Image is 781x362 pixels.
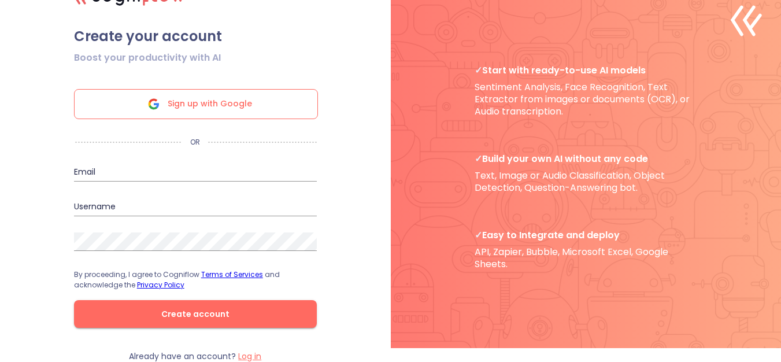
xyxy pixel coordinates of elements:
span: Easy to Integrate and deploy [475,229,698,241]
a: Privacy Policy [137,280,184,290]
p: Text, Image or Audio Classification, Object Detection, Question-Answering bot. [475,153,698,194]
p: Already have an account? [129,351,261,362]
b: ✓ [475,228,482,242]
span: Sign up with Google [168,90,252,119]
a: Terms of Services [201,269,263,279]
span: Build your own AI without any code [475,153,698,165]
span: Start with ready-to-use AI models [475,64,698,76]
b: ✓ [475,152,482,165]
button: Create account [74,300,317,328]
b: ✓ [475,64,482,77]
span: Create account [92,307,298,322]
label: Log in [238,350,261,362]
p: Sentiment Analysis, Face Recognition, Text Extractor from images or documents (OCR), or Audio tra... [475,64,698,118]
span: Boost your productivity with AI [74,51,221,65]
div: Sign up with Google [74,89,318,119]
p: By proceeding, I agree to Cogniflow and acknowledge the [74,269,317,290]
p: API, Zapier, Bubble, Microsoft Excel, Google Sheets. [475,229,698,271]
p: OR [182,138,208,147]
span: Create your account [74,28,317,45]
